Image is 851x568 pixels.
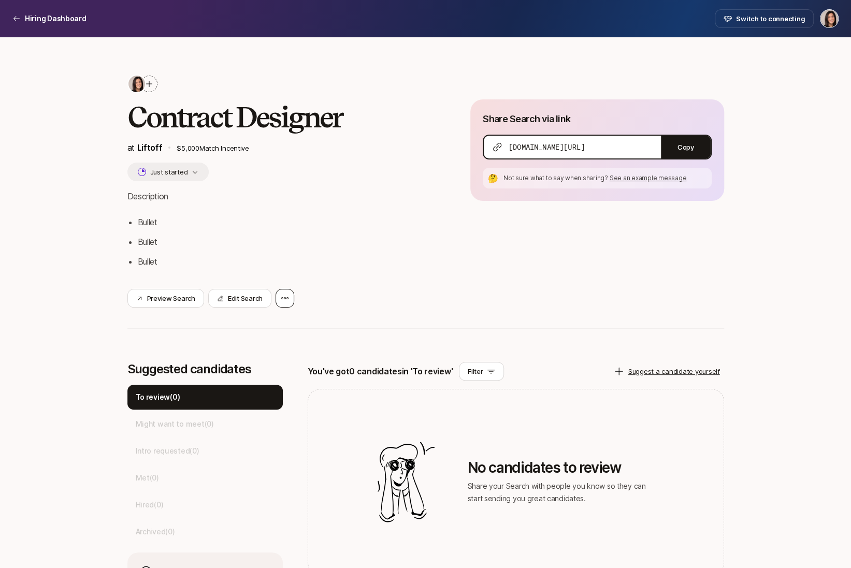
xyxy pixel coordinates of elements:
p: Met ( 0 ) [136,472,159,484]
p: No candidates to review [468,459,654,476]
button: Filter [459,362,504,381]
p: Hiring Dashboard [25,12,86,25]
button: Edit Search [208,289,271,308]
span: See an example message [610,174,687,182]
img: 71d7b91d_d7cb_43b4_a7ea_a9b2f2cc6e03.jpg [128,76,145,92]
span: Switch to connecting [736,13,805,24]
li: Bullet [138,215,437,229]
p: Might want to meet ( 0 ) [136,418,214,430]
button: Preview Search [127,289,204,308]
span: [DOMAIN_NAME][URL] [509,142,585,152]
p: Intro requested ( 0 ) [136,445,199,457]
img: Eleanor Morgan [820,10,838,27]
p: Description [127,190,437,203]
p: Hired ( 0 ) [136,499,164,511]
p: at [127,141,163,154]
p: $5,000 Match Incentive [177,143,437,153]
p: Share Search via link [483,112,571,126]
img: Illustration for empty candidates [378,442,435,522]
p: To review ( 0 ) [136,391,180,403]
p: Suggested candidates [127,362,283,376]
p: Not sure what to say when sharing? [503,173,708,183]
p: Suggest a candidate yourself [628,366,720,376]
button: Copy [661,136,711,158]
button: Eleanor Morgan [820,9,839,28]
h2: Contract Designer [127,101,437,133]
div: 🤔 [487,172,499,184]
li: Bullet [138,255,437,268]
p: Archived ( 0 ) [136,526,175,538]
p: You've got 0 candidates in 'To review' [308,365,453,378]
li: Bullet [138,235,437,249]
button: Just started [127,163,209,181]
span: Liftoff [137,142,163,153]
p: Share your Search with people you know so they can start sending you great candidates. [468,480,654,505]
button: Switch to connecting [715,9,814,28]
